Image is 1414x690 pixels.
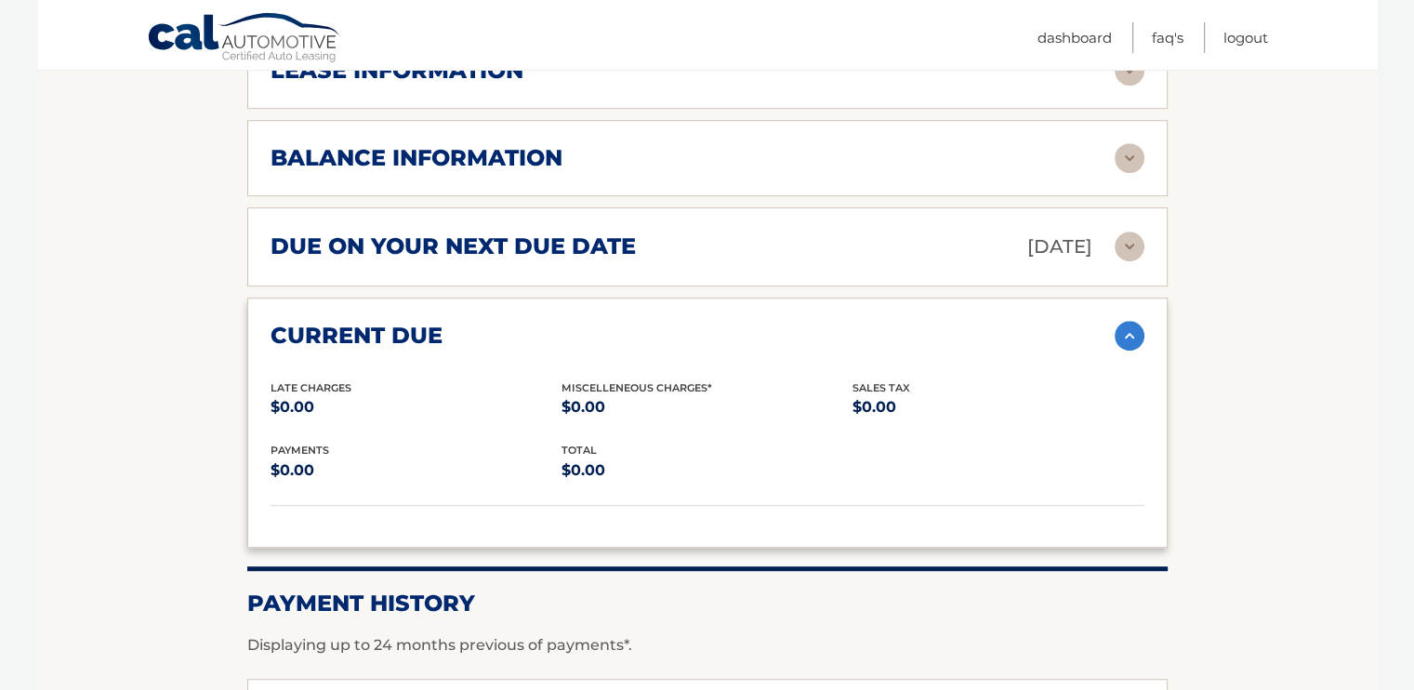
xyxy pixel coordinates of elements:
[271,444,329,457] span: payments
[562,444,597,457] span: total
[1115,321,1144,351] img: accordion-active.svg
[271,394,562,420] p: $0.00
[562,458,852,484] p: $0.00
[247,634,1168,657] p: Displaying up to 24 months previous of payments*.
[1027,231,1092,263] p: [DATE]
[852,394,1143,420] p: $0.00
[271,458,562,484] p: $0.00
[1037,22,1112,53] a: Dashboard
[1115,232,1144,261] img: accordion-rest.svg
[1115,143,1144,173] img: accordion-rest.svg
[1223,22,1268,53] a: Logout
[271,232,636,260] h2: due on your next due date
[247,590,1168,617] h2: Payment History
[562,381,712,394] span: Miscelleneous Charges*
[852,381,910,394] span: Sales Tax
[147,12,342,66] a: Cal Automotive
[271,381,351,394] span: Late Charges
[271,322,443,350] h2: current due
[562,394,852,420] p: $0.00
[1152,22,1183,53] a: FAQ's
[271,144,562,172] h2: balance information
